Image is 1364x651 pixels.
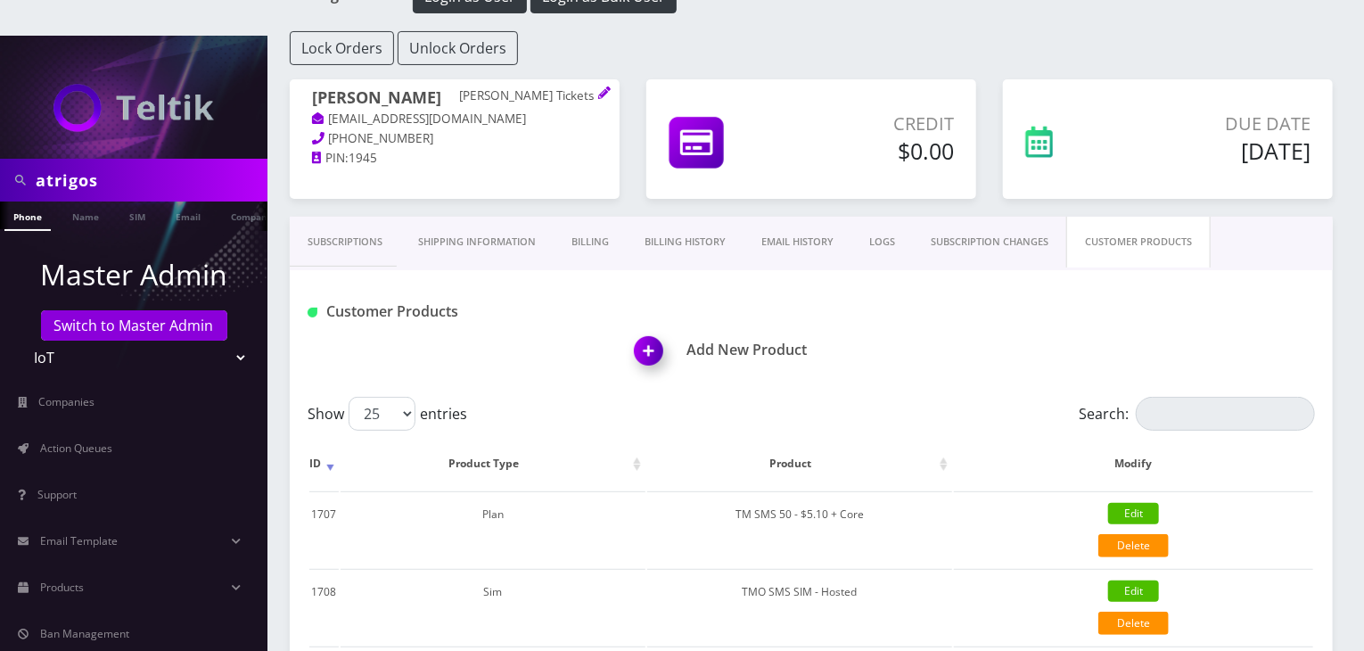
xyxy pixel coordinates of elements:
[329,130,434,146] span: [PHONE_NUMBER]
[40,533,118,548] span: Email Template
[309,491,339,567] td: 1707
[341,438,645,490] th: Product Type: activate to sort column ascending
[40,580,84,595] span: Products
[53,84,214,132] img: IoT
[290,217,400,268] a: Subscriptions
[39,394,95,409] span: Companies
[400,217,554,268] a: Shipping Information
[308,397,467,431] label: Show entries
[312,150,349,168] a: PIN:
[626,331,678,383] img: Add New Product
[954,438,1313,490] th: Modify
[349,397,415,431] select: Showentries
[744,217,851,268] a: EMAIL HISTORY
[4,202,51,231] a: Phone
[37,487,77,502] span: Support
[1108,503,1159,524] a: Edit
[554,217,627,268] a: Billing
[222,202,282,229] a: Company
[851,217,913,268] a: LOGS
[341,491,645,567] td: Plan
[799,137,954,164] h5: $0.00
[1136,397,1315,431] input: Search:
[41,310,227,341] a: Switch to Master Admin
[309,438,339,490] th: ID: activate to sort column ascending
[341,569,645,645] td: Sim
[312,111,527,128] a: [EMAIL_ADDRESS][DOMAIN_NAME]
[1098,534,1169,557] a: Delete
[290,31,394,65] button: Lock Orders
[799,111,954,137] p: Credit
[1079,397,1315,431] label: Search:
[627,217,744,268] a: Billing History
[40,626,129,641] span: Ban Management
[1098,612,1169,635] a: Delete
[647,491,952,567] td: TM SMS 50 - $5.10 + Core
[647,438,952,490] th: Product: activate to sort column ascending
[635,342,1333,358] a: Add New ProductAdd New Product
[120,202,154,229] a: SIM
[647,569,952,645] td: TMO SMS SIM - Hosted
[1066,217,1211,268] a: CUSTOMER PRODUCTS
[459,88,597,104] p: [PERSON_NAME] Tickets
[349,150,377,166] span: 1945
[309,569,339,645] td: 1708
[40,441,112,456] span: Action Queues
[913,217,1066,268] a: SUBSCRIPTION CHANGES
[167,202,210,229] a: Email
[308,303,626,320] h1: Customer Products
[398,31,518,65] button: Unlock Orders
[63,202,108,229] a: Name
[36,163,263,197] input: Search in Company
[1130,111,1311,137] p: Due Date
[1130,137,1311,164] h5: [DATE]
[1108,581,1159,602] a: Edit
[308,308,317,317] img: Customer Products
[635,342,1333,358] h1: Add New Product
[312,88,597,110] h1: [PERSON_NAME]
